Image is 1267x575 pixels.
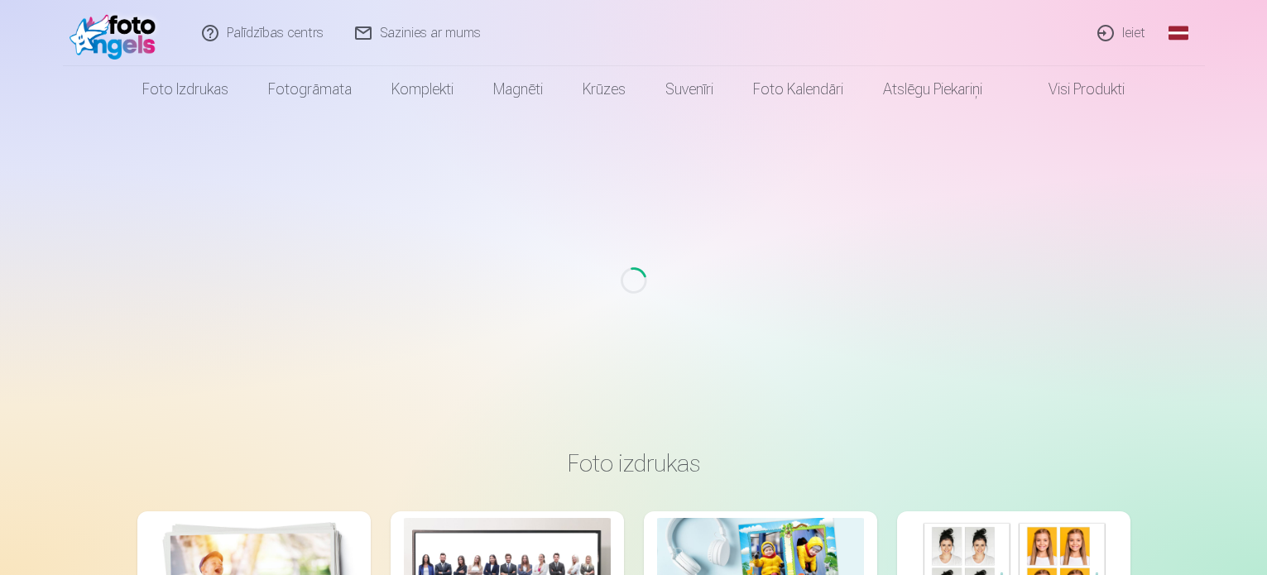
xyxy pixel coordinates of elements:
a: Visi produkti [1002,66,1145,113]
a: Krūzes [563,66,645,113]
h3: Foto izdrukas [151,448,1117,478]
a: Foto izdrukas [122,66,248,113]
a: Komplekti [372,66,473,113]
a: Atslēgu piekariņi [863,66,1002,113]
img: /fa1 [70,7,165,60]
a: Suvenīri [645,66,733,113]
a: Magnēti [473,66,563,113]
a: Foto kalendāri [733,66,863,113]
a: Fotogrāmata [248,66,372,113]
